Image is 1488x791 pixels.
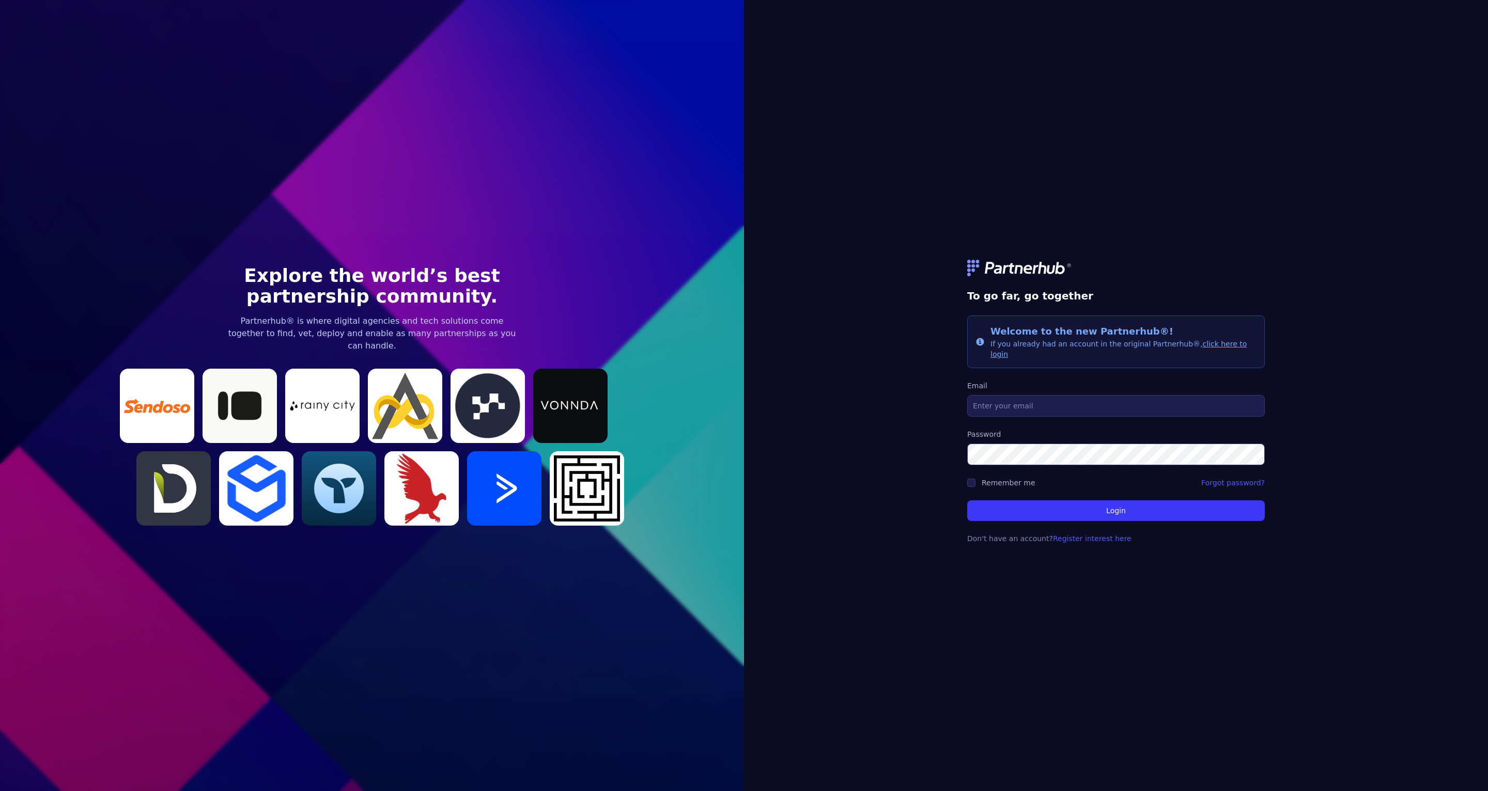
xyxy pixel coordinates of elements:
button: Login [967,500,1265,521]
label: Remember me [982,479,1035,487]
p: Don't have an account? [967,533,1265,544]
h1: To go far, go together [967,289,1265,303]
label: Password [967,429,1265,439]
p: Partnerhub® is where digital agencies and tech solutions come together to find, vet, deploy and e... [223,315,521,352]
a: Register interest here [1053,534,1131,543]
label: Email [967,381,1265,391]
h1: Explore the world’s best partnership community. [223,265,521,307]
a: Forgot password? [1201,478,1265,488]
span: Welcome to the new Partnerhub®! [990,326,1173,337]
div: If you already had an account in the original Partnerhub®, [990,324,1256,359]
input: Enter your email [967,395,1265,417]
img: logo [967,260,1073,276]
